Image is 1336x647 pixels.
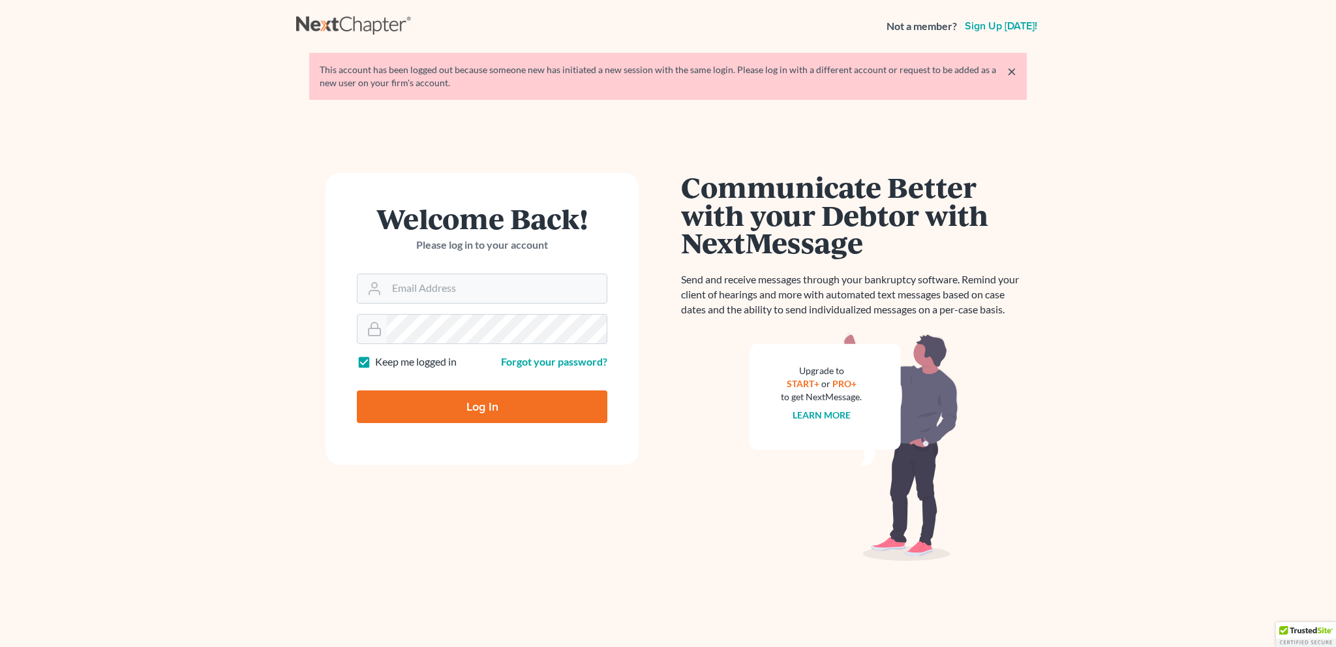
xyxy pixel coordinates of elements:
[887,19,957,34] strong: Not a member?
[821,378,830,389] span: or
[832,378,857,389] a: PRO+
[1276,622,1336,647] div: TrustedSite Certified
[781,390,862,403] div: to get NextMessage.
[320,63,1016,89] div: This account has been logged out because someone new has initiated a new session with the same lo...
[681,173,1027,257] h1: Communicate Better with your Debtor with NextMessage
[962,21,1040,31] a: Sign up [DATE]!
[750,333,958,561] img: nextmessage_bg-59042aed3d76b12b5cd301f8e5b87938c9018125f34e5fa2b7a6b67550977c72.svg
[681,272,1027,317] p: Send and receive messages through your bankruptcy software. Remind your client of hearings and mo...
[787,378,819,389] a: START+
[501,355,607,368] a: Forgot your password?
[781,364,862,377] div: Upgrade to
[1007,63,1016,79] a: ×
[357,204,607,232] h1: Welcome Back!
[357,390,607,423] input: Log In
[357,238,607,253] p: Please log in to your account
[793,409,851,420] a: Learn more
[387,274,607,303] input: Email Address
[375,355,457,370] label: Keep me logged in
